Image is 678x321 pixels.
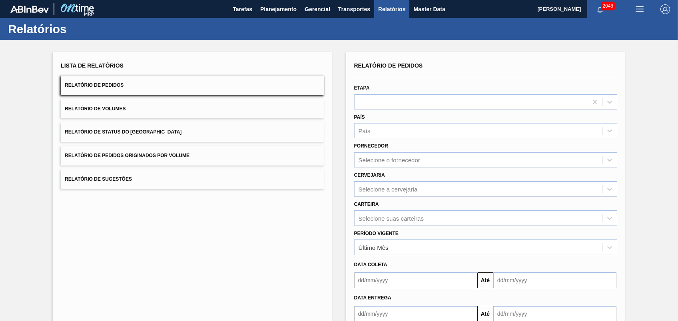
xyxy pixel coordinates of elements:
span: Relatório de Sugestões [65,176,132,182]
img: TNhmsLtSVTkK8tSr43FrP2fwEKptu5GPRR3wAAAABJRU5ErkJggg== [10,6,49,13]
span: Data entrega [354,295,391,301]
div: Último Mês [359,244,389,251]
span: Gerencial [305,4,330,14]
span: Relatórios [378,4,405,14]
button: Relatório de Pedidos [61,76,324,95]
button: Relatório de Status do [GEOGRAPHIC_DATA] [61,122,324,142]
span: Relatório de Volumes [65,106,126,112]
span: 2048 [601,2,615,10]
img: Logout [660,4,670,14]
button: Notificações [587,4,613,15]
input: dd/mm/yyyy [354,272,477,288]
span: Planejamento [260,4,297,14]
span: Transportes [338,4,370,14]
span: Relatório de Status do [GEOGRAPHIC_DATA] [65,129,181,135]
div: Selecione o fornecedor [359,157,420,163]
div: Selecione a cervejaria [359,185,418,192]
button: Até [477,272,493,288]
label: Período Vigente [354,231,399,236]
label: Carteira [354,201,379,207]
span: Data coleta [354,262,387,267]
label: País [354,114,365,120]
span: Lista de Relatórios [61,62,124,69]
input: dd/mm/yyyy [493,272,616,288]
label: Etapa [354,85,370,91]
span: Relatório de Pedidos [65,82,124,88]
span: Master Data [413,4,445,14]
span: Relatório de Pedidos Originados por Volume [65,153,189,158]
button: Relatório de Sugestões [61,169,324,189]
span: Relatório de Pedidos [354,62,423,69]
button: Relatório de Volumes [61,99,324,119]
span: Tarefas [233,4,252,14]
button: Relatório de Pedidos Originados por Volume [61,146,324,165]
img: userActions [635,4,644,14]
h1: Relatórios [8,24,150,34]
label: Fornecedor [354,143,388,149]
div: Selecione suas carteiras [359,215,424,221]
label: Cervejaria [354,172,385,178]
div: País [359,128,371,134]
